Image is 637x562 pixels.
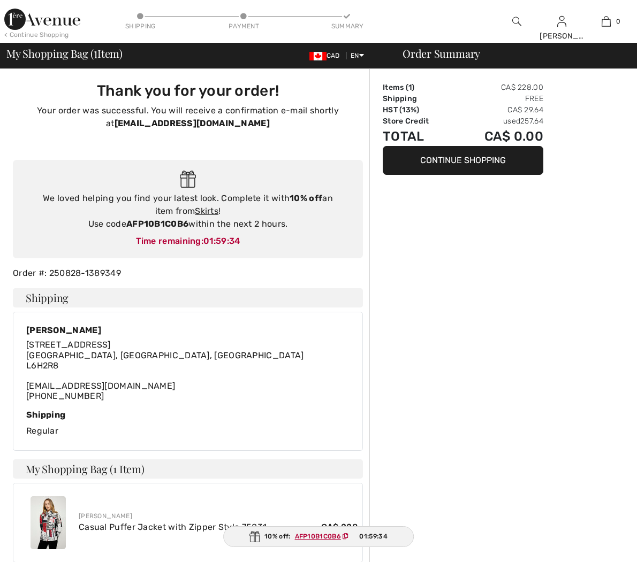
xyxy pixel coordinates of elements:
[115,118,270,128] strong: [EMAIL_ADDRESS][DOMAIN_NAME]
[6,267,369,280] div: Order #: 250828-1389349
[24,235,352,248] div: Time remaining:
[453,93,543,104] td: Free
[79,511,358,521] div: [PERSON_NAME]
[321,521,358,534] span: CA$ 228
[13,288,363,307] h4: Shipping
[180,171,196,188] img: Gift.svg
[13,459,363,479] h4: My Shopping Bag (1 Item)
[453,82,543,93] td: CA$ 228.00
[126,219,188,229] strong: AFP10B1C0B6
[359,532,387,541] span: 01:59:34
[351,52,364,59] span: EN
[94,45,97,59] span: 1
[4,30,69,40] div: < Continue Shopping
[408,83,412,92] span: 1
[383,93,453,104] td: Shipping
[453,104,543,116] td: CA$ 29.64
[19,82,357,100] h3: Thank you for your order!
[453,116,543,127] td: used
[309,52,344,59] span: CAD
[602,15,611,28] img: My Bag
[249,531,260,542] img: Gift.svg
[79,522,267,532] a: Casual Puffer Jacket with Zipper Style 75831
[585,15,628,28] a: 0
[223,526,414,547] div: 10% off:
[290,193,322,203] strong: 10% off
[195,206,218,216] a: Skirts
[6,48,123,59] span: My Shopping Bag ( Item)
[512,15,521,28] img: search the website
[228,21,260,31] div: Payment
[19,104,357,130] p: Your order was successful. You will receive a confirmation e-mail shortly at
[26,340,304,401] div: [EMAIL_ADDRESS][DOMAIN_NAME] [PHONE_NUMBER]
[26,325,304,335] div: [PERSON_NAME]
[383,82,453,93] td: Items ( )
[453,127,543,146] td: CA$ 0.00
[309,52,327,60] img: Canadian Dollar
[520,117,543,126] span: 257.64
[616,17,620,26] span: 0
[24,192,352,230] div: We loved helping you find your latest look. Complete it with an item from ! Use code within the n...
[203,236,240,246] span: 01:59:34
[557,16,566,26] a: Sign In
[540,30,583,42] div: [PERSON_NAME]
[383,116,453,127] td: Store Credit
[557,15,566,28] img: My Info
[31,496,66,549] img: Casual Puffer Jacket with Zipper Style 75831
[26,410,350,437] div: Regular
[124,21,156,31] div: Shipping
[295,533,341,540] ins: AFP10B1C0B6
[383,146,543,175] button: Continue Shopping
[331,21,363,31] div: Summary
[390,48,631,59] div: Order Summary
[383,127,453,146] td: Total
[4,9,80,30] img: 1ère Avenue
[26,340,304,370] span: [STREET_ADDRESS] [GEOGRAPHIC_DATA], [GEOGRAPHIC_DATA], [GEOGRAPHIC_DATA] L6H2R8
[383,104,453,116] td: HST (13%)
[26,410,350,420] div: Shipping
